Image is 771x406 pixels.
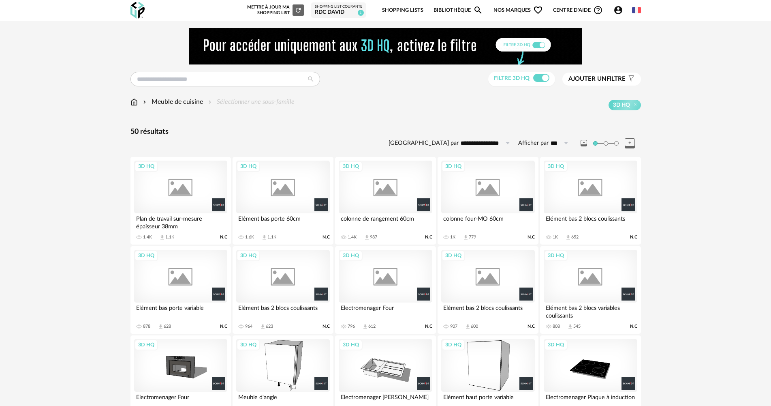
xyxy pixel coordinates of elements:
[441,303,534,319] div: Elément bas 2 blocs coulissants
[246,4,304,16] div: Mettre à jour ma Shopping List
[220,324,227,329] span: N.C
[348,234,357,240] div: 1.4K
[630,324,637,329] span: N.C
[528,324,535,329] span: N.C
[544,250,568,261] div: 3D HQ
[540,157,641,245] a: 3D HQ Elément bas 2 blocs coulissants 1K Download icon 652 N.C
[158,324,164,330] span: Download icon
[339,339,363,350] div: 3D HQ
[473,5,483,15] span: Magnify icon
[382,1,423,20] a: Shopping Lists
[465,324,471,330] span: Download icon
[134,213,227,230] div: Plan de travail sur-mesure épaisseur 38mm
[237,250,260,261] div: 3D HQ
[358,10,364,16] span: 1
[613,101,630,109] span: 3D HQ
[567,324,573,330] span: Download icon
[339,161,363,172] div: 3D HQ
[315,4,362,16] a: Shopping List courante RDC David 1
[322,324,330,329] span: N.C
[438,157,538,245] a: 3D HQ colonne four-MO 60cm 1K Download icon 779 N.C
[245,234,254,240] div: 1.6K
[425,234,432,240] span: N.C
[141,97,203,107] div: Meuble de cuisine
[322,234,330,240] span: N.C
[335,246,436,334] a: 3D HQ Electromenager Four 796 Download icon 612 N.C
[528,234,535,240] span: N.C
[143,324,150,329] div: 878
[613,5,627,15] span: Account Circle icon
[438,246,538,334] a: 3D HQ Elément bas 2 blocs coulissants 907 Download icon 600 N.C
[613,5,623,15] span: Account Circle icon
[471,324,478,329] div: 600
[544,303,637,319] div: Elément bas 2 blocs variables coulissants
[159,234,165,241] span: Download icon
[493,1,543,20] span: Nos marques
[233,157,333,245] a: 3D HQ Elément bas porte 60cm 1.6K Download icon 1.1K N.C
[237,161,260,172] div: 3D HQ
[494,75,530,81] span: Filtre 3D HQ
[335,157,436,245] a: 3D HQ colonne de rangement 60cm 1.4K Download icon 987 N.C
[295,8,302,12] span: Refresh icon
[362,324,368,330] span: Download icon
[135,339,158,350] div: 3D HQ
[553,234,558,240] div: 1K
[533,5,543,15] span: Heart Outline icon
[425,324,432,329] span: N.C
[568,76,607,82] span: Ajouter un
[442,161,465,172] div: 3D HQ
[165,234,174,240] div: 1.1K
[553,5,603,15] span: Centre d'aideHelp Circle Outline icon
[450,234,455,240] div: 1K
[189,28,582,64] img: NEW%20NEW%20HQ%20NEW_V1.gif
[370,234,377,240] div: 987
[441,213,534,230] div: colonne four-MO 60cm
[315,9,362,16] div: RDC David
[565,234,571,241] span: Download icon
[568,75,626,83] span: filtre
[315,4,362,9] div: Shopping List courante
[571,234,579,240] div: 652
[135,250,158,261] div: 3D HQ
[130,97,138,107] img: svg+xml;base64,PHN2ZyB3aWR0aD0iMTYiIGhlaWdodD0iMTciIHZpZXdCb3g9IjAgMCAxNiAxNyIgZmlsbD0ibm9uZSIgeG...
[544,213,637,230] div: Elément bas 2 blocs coulissants
[573,324,581,329] div: 545
[518,140,549,147] label: Afficher par
[626,75,635,83] span: Filter icon
[130,246,231,334] a: 3D HQ Elément bas porte variable 878 Download icon 628 N.C
[134,303,227,319] div: Elément bas porte variable
[339,213,432,230] div: colonne de rangement 60cm
[135,161,158,172] div: 3D HQ
[141,97,148,107] img: svg+xml;base64,PHN2ZyB3aWR0aD0iMTYiIGhlaWdodD0iMTYiIHZpZXdCb3g9IjAgMCAxNiAxNiIgZmlsbD0ibm9uZSIgeG...
[544,161,568,172] div: 3D HQ
[540,246,641,334] a: 3D HQ Elément bas 2 blocs variables coulissants 808 Download icon 545 N.C
[553,324,560,329] div: 808
[164,324,171,329] div: 628
[593,5,603,15] span: Help Circle Outline icon
[339,303,432,319] div: Electromenager Four
[143,234,152,240] div: 1.4K
[266,324,273,329] div: 623
[237,339,260,350] div: 3D HQ
[562,73,641,86] button: Ajouter unfiltre Filter icon
[442,250,465,261] div: 3D HQ
[544,339,568,350] div: 3D HQ
[130,127,641,137] div: 50 résultats
[632,6,641,15] img: fr
[389,140,459,147] label: [GEOGRAPHIC_DATA] par
[368,324,376,329] div: 612
[630,234,637,240] span: N.C
[220,234,227,240] span: N.C
[233,246,333,334] a: 3D HQ Elément bas 2 blocs coulissants 964 Download icon 623 N.C
[434,1,483,20] a: BibliothèqueMagnify icon
[260,324,266,330] span: Download icon
[236,213,329,230] div: Elément bas porte 60cm
[245,324,252,329] div: 964
[450,324,457,329] div: 907
[236,303,329,319] div: Elément bas 2 blocs coulissants
[267,234,276,240] div: 1.1K
[348,324,355,329] div: 796
[442,339,465,350] div: 3D HQ
[469,234,476,240] div: 779
[130,2,145,19] img: OXP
